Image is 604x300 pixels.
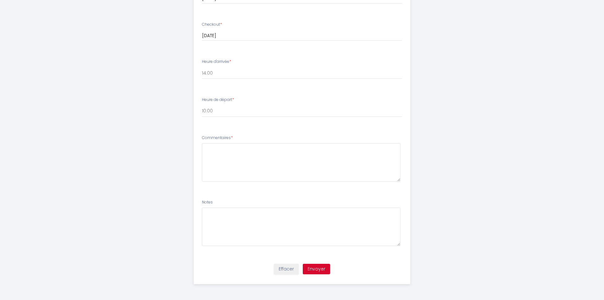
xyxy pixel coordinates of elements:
button: Effacer [274,264,299,275]
label: Heure d'arrivée [202,59,231,65]
label: Checkout [202,22,222,28]
label: Notes [202,199,213,205]
label: Heure de départ [202,97,234,103]
label: Commentaires [202,135,233,141]
button: Envoyer [303,264,330,275]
